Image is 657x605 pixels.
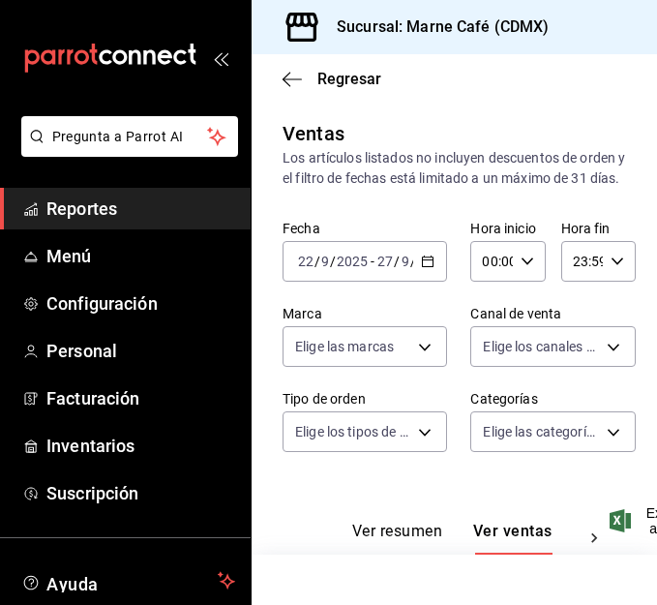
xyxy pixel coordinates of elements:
label: Hora inicio [470,222,545,235]
label: Hora fin [561,222,636,235]
input: -- [376,254,394,269]
span: Pregunta a Parrot AI [52,127,208,147]
span: - [371,254,374,269]
input: -- [297,254,314,269]
span: Elige los tipos de orden [295,422,411,441]
span: / [330,254,336,269]
span: Facturación [46,385,235,411]
button: Pregunta a Parrot AI [21,116,238,157]
span: Menú [46,243,235,269]
div: Ventas [283,119,344,148]
button: open_drawer_menu [213,50,228,66]
input: ---- [336,254,369,269]
label: Fecha [283,222,447,235]
button: Ver ventas [473,522,552,555]
label: Categorías [470,392,635,406]
span: Regresar [317,70,381,88]
span: / [394,254,400,269]
button: Regresar [283,70,381,88]
input: -- [401,254,410,269]
label: Tipo de orden [283,392,447,406]
span: Elige los canales de venta [483,337,599,356]
span: Suscripción [46,480,235,506]
input: -- [320,254,330,269]
div: navigation tabs [352,522,575,555]
span: Configuración [46,290,235,317]
h3: Sucursal: Marne Café (CDMX) [321,15,550,39]
span: Ayuda [46,569,210,592]
button: Ver resumen [352,522,442,555]
label: Marca [283,307,447,320]
span: Elige las marcas [295,337,394,356]
span: Elige las categorías [483,422,599,441]
div: Los artículos listados no incluyen descuentos de orden y el filtro de fechas está limitado a un m... [283,148,626,189]
label: Canal de venta [470,307,635,320]
span: Inventarios [46,433,235,459]
span: Personal [46,338,235,364]
a: Pregunta a Parrot AI [14,140,238,161]
span: Reportes [46,196,235,222]
span: / [314,254,320,269]
span: / [410,254,416,269]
